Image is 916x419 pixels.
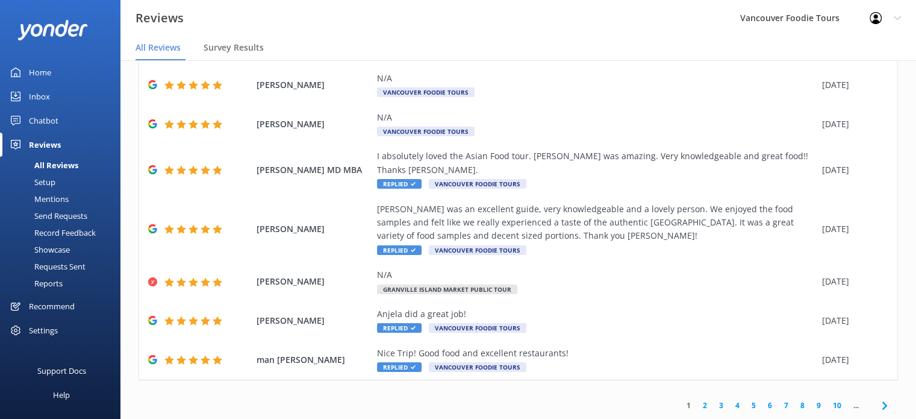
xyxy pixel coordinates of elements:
a: 1 [681,400,697,411]
a: 3 [713,400,729,411]
span: man [PERSON_NAME] [257,353,371,367]
a: Record Feedback [7,224,120,241]
div: [DATE] [822,78,882,92]
a: Reports [7,275,120,292]
div: [DATE] [822,275,882,288]
div: [DATE] [822,314,882,327]
div: Recommend [29,294,75,318]
span: ... [847,400,865,411]
div: Setup [7,174,55,191]
a: 2 [697,400,713,411]
div: Showcase [7,241,70,258]
a: 9 [811,400,827,411]
div: Inbox [29,84,50,109]
span: Vancouver Foodie Tours [429,245,526,255]
div: Settings [29,318,58,342]
span: Replied [377,245,422,255]
span: Vancouver Foodie Tours [377,127,475,136]
span: Vancouver Foodie Tours [429,323,526,333]
span: [PERSON_NAME] [257,78,371,92]
span: Vancouver Foodie Tours [429,362,526,372]
div: Anjela did a great job! [377,307,816,321]
img: yonder-white-logo.png [18,20,87,40]
span: Vancouver Foodie Tours [429,179,526,189]
div: [PERSON_NAME] was an excellent guide, very knowledgeable and a lovely person. We enjoyed the food... [377,203,816,243]
div: Chatbot [29,109,58,133]
div: Reports [7,275,63,292]
div: [DATE] [822,222,882,236]
div: N/A [377,72,816,85]
a: 4 [729,400,746,411]
span: [PERSON_NAME] [257,222,371,236]
span: Survey Results [204,42,264,54]
a: 6 [762,400,778,411]
span: [PERSON_NAME] MD MBA [257,163,371,177]
span: [PERSON_NAME] [257,118,371,131]
div: Home [29,60,51,84]
span: Granville Island Market Public Tour [377,285,517,294]
div: Reviews [29,133,61,157]
span: Replied [377,179,422,189]
a: 10 [827,400,847,411]
div: Requests Sent [7,258,86,275]
div: [DATE] [822,118,882,131]
span: Replied [377,323,422,333]
div: N/A [377,268,816,282]
div: Support Docs [37,359,86,383]
span: [PERSON_NAME] [257,314,371,327]
div: I absolutely loved the Asian Food tour. [PERSON_NAME] was amazing. Very knowledgeable and great f... [377,150,816,177]
div: [DATE] [822,353,882,367]
h3: Reviews [136,8,184,28]
div: [DATE] [822,163,882,177]
div: Help [53,383,70,407]
a: 8 [794,400,811,411]
div: Record Feedback [7,224,96,241]
a: Requests Sent [7,258,120,275]
div: All Reviews [7,157,78,174]
div: Mentions [7,191,69,207]
a: Setup [7,174,120,191]
span: All Reviews [136,42,181,54]
div: N/A [377,111,816,124]
a: Showcase [7,241,120,258]
a: Send Requests [7,207,120,224]
a: 5 [746,400,762,411]
a: All Reviews [7,157,120,174]
span: [PERSON_NAME] [257,275,371,288]
span: Replied [377,362,422,372]
a: Mentions [7,191,120,207]
div: Nice Trip! Good food and excellent restaurants! [377,347,816,360]
span: Vancouver Foodie Tours [377,87,475,97]
a: 7 [778,400,794,411]
div: Send Requests [7,207,87,224]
